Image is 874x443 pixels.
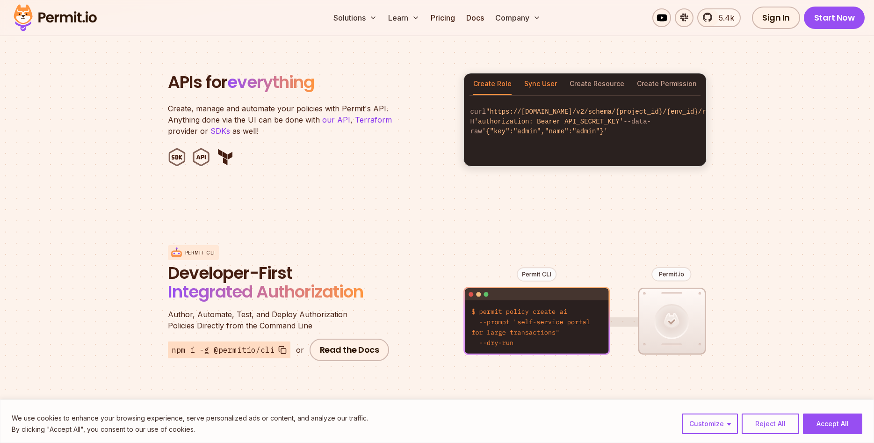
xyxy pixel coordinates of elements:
span: '{"key":"admin","name":"admin"}' [482,128,608,135]
span: Developer-First [168,264,392,283]
button: Sync User [524,73,557,95]
p: We use cookies to enhance your browsing experience, serve personalized ads or content, and analyz... [12,413,368,424]
a: our API [322,115,350,124]
p: By clicking "Accept All", you consent to our use of cookies. [12,424,368,435]
span: 'authorization: Bearer API_SECRET_KEY' [474,118,623,125]
a: Terraform [355,115,392,124]
button: Customize [682,414,738,434]
p: Permit CLI [185,249,215,256]
a: Docs [462,8,488,27]
h2: APIs for [168,73,452,92]
a: SDKs [210,126,230,136]
p: Create, manage and automate your policies with Permit's API. Anything done via the UI can be done... [168,103,402,137]
p: Policies Directly from the Command Line [168,309,392,331]
a: Read the Docs [310,339,390,361]
button: Company [491,8,544,27]
button: Create Role [473,73,512,95]
span: Author, Automate, Test, and Deploy Authorization [168,309,392,320]
a: Pricing [427,8,459,27]
button: Create Resource [570,73,624,95]
a: Start Now [804,7,865,29]
span: Integrated Authorization [168,280,363,304]
button: Reject All [742,414,799,434]
div: or [296,344,304,356]
button: npm i -g @permitio/cli [168,341,290,358]
span: everything [227,70,314,94]
a: 5.4k [697,8,741,27]
a: Sign In [752,7,800,29]
button: Create Permission [637,73,697,95]
span: "https://[DOMAIN_NAME]/v2/schema/{project_id}/{env_id}/roles" [486,108,725,116]
img: Permit logo [9,2,101,34]
button: Solutions [330,8,381,27]
span: 5.4k [713,12,734,23]
code: curl -H --data-raw [464,100,706,144]
button: Accept All [803,414,862,434]
button: Learn [384,8,423,27]
span: npm i -g @permitio/cli [172,344,274,356]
